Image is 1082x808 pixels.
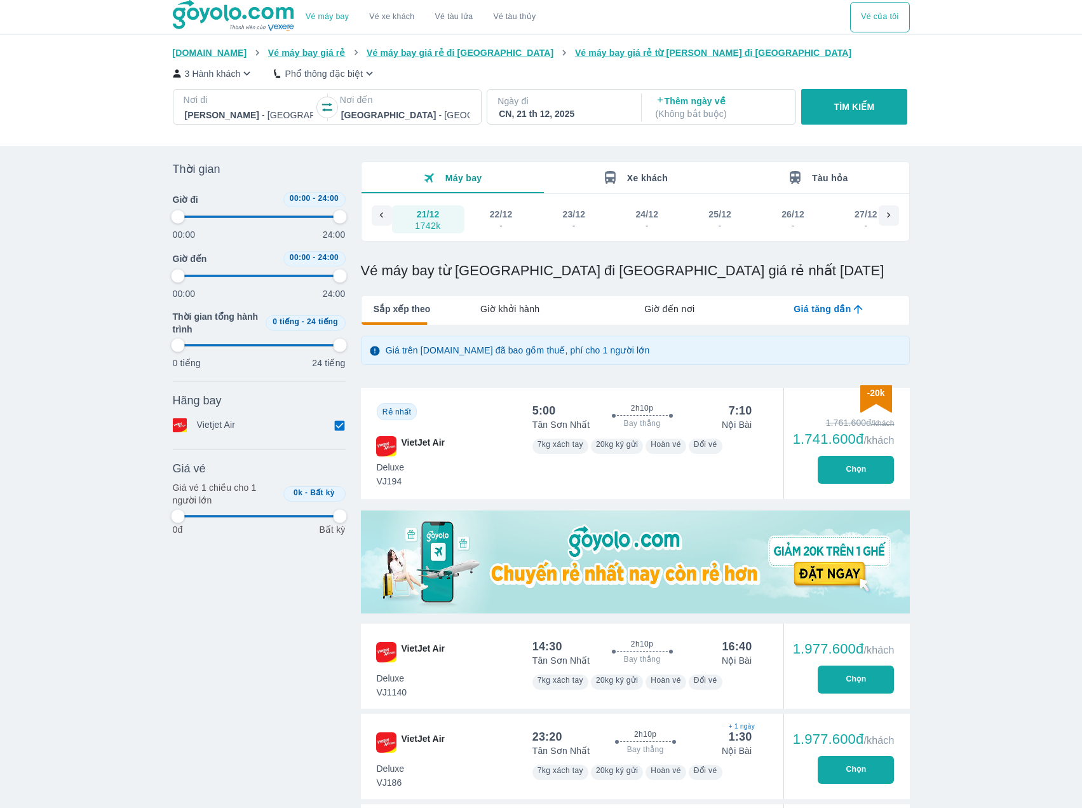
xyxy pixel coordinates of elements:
[173,161,220,177] span: Thời gian
[361,262,910,280] h1: Vé máy bay từ [GEOGRAPHIC_DATA] đi [GEOGRAPHIC_DATA] giá rẻ nhất [DATE]
[290,194,311,203] span: 00:00
[430,296,909,322] div: lab API tabs example
[377,776,405,789] span: VJ186
[563,208,586,221] div: 23/12
[538,440,583,449] span: 7kg xách tay
[722,744,752,757] p: Nội Bài
[173,228,196,241] p: 00:00
[490,208,513,221] div: 22/12
[575,48,852,58] span: Vé máy bay giá rẻ từ [PERSON_NAME] đi [GEOGRAPHIC_DATA]
[729,729,752,744] div: 1:30
[290,253,311,262] span: 00:00
[367,48,553,58] span: Vé máy bay giá rẻ đi [GEOGRAPHIC_DATA]
[855,221,877,231] div: -
[377,461,405,474] span: Deluxe
[635,208,658,221] div: 24/12
[302,317,304,326] span: -
[307,317,338,326] span: 24 tiếng
[532,654,590,667] p: Tân Sơn Nhất
[313,194,315,203] span: -
[694,766,717,775] span: Đổi vé
[312,357,345,369] p: 24 tiếng
[532,403,556,418] div: 5:00
[376,436,396,456] img: VJ
[596,676,638,685] span: 20kg ký gửi
[634,729,656,739] span: 2h10p
[627,173,668,183] span: Xe khách
[656,107,784,120] p: ( Không bắt buộc )
[801,89,907,125] button: TÌM KIẾM
[532,729,562,744] div: 23:20
[483,2,546,32] button: Vé tàu thủy
[694,676,717,685] span: Đổi vé
[374,303,431,315] span: Sắp xếp theo
[490,221,512,231] div: -
[323,287,346,300] p: 24:00
[376,732,396,753] img: VJ
[709,221,731,231] div: -
[812,173,848,183] span: Tàu hỏa
[294,488,302,497] span: 0k
[173,481,278,507] p: Giá vé 1 chiều cho 1 người lớn
[860,385,892,413] img: discount
[818,666,894,694] button: Chọn
[377,672,407,685] span: Deluxe
[863,735,894,746] span: /khách
[818,756,894,784] button: Chọn
[445,173,482,183] span: Máy bay
[694,440,717,449] span: Đổi vé
[274,67,376,80] button: Phổ thông đặc biệt
[173,193,198,206] span: Giờ đi
[273,317,299,326] span: 0 tiếng
[636,221,658,231] div: -
[295,2,546,32] div: choose transportation mode
[793,641,895,657] div: 1.977.600đ
[173,357,201,369] p: 0 tiếng
[499,107,627,120] div: CN, 21 th 12, 2025
[184,93,314,106] p: Nơi đi
[651,766,681,775] span: Hoàn vé
[564,221,585,231] div: -
[185,67,241,80] p: 3 Hành khách
[793,732,895,747] div: 1.977.600đ
[415,221,440,231] div: 1742k
[538,766,583,775] span: 7kg xách tay
[268,48,346,58] span: Vé máy bay giá rẻ
[197,418,236,432] p: Vietjet Air
[402,732,445,753] span: VietJet Air
[425,2,484,32] a: Vé tàu lửa
[722,654,752,667] p: Nội Bài
[538,676,583,685] span: 7kg xách tay
[386,344,650,357] p: Giá trên [DOMAIN_NAME] đã bao gồm thuế, phí cho 1 người lớn
[173,393,222,408] span: Hãng bay
[173,67,254,80] button: 3 Hành khách
[863,645,894,655] span: /khách
[651,676,681,685] span: Hoàn vé
[377,475,405,488] span: VJ194
[867,388,884,398] span: -20k
[729,403,752,418] div: 7:10
[285,67,363,80] p: Phổ thông đặc biệt
[173,310,260,336] span: Thời gian tổng hành trình
[855,208,877,221] div: 27/12
[818,456,894,484] button: Chọn
[173,461,206,476] span: Giá vé
[173,287,196,300] p: 00:00
[340,93,471,106] p: Nơi đến
[656,95,784,120] p: Thêm ngày về
[497,95,628,107] p: Ngày đi
[173,523,183,536] p: 0đ
[596,766,638,775] span: 20kg ký gửi
[782,221,804,231] div: -
[532,639,562,654] div: 14:30
[361,510,910,613] img: media-0
[305,488,308,497] span: -
[402,642,445,662] span: VietJet Air
[402,436,445,456] span: VietJet Air
[793,432,895,447] div: 1.741.600đ
[417,208,440,221] div: 21/12
[631,639,653,649] span: 2h10p
[318,253,339,262] span: 24:00
[651,440,681,449] span: Hoàn vé
[376,642,396,662] img: VJ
